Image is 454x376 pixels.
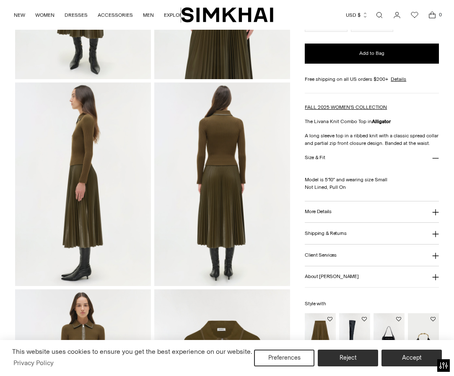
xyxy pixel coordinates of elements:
[143,6,154,24] a: MEN
[396,317,401,322] button: Add to Wishlist
[391,75,406,83] a: Details
[406,7,423,23] a: Wishlist
[372,118,391,124] strong: Alligator
[305,301,439,306] h6: Style with
[305,118,439,125] p: The Livana Knit Combo Top in
[254,350,314,366] button: Preferences
[35,6,54,24] a: WOMEN
[305,266,439,288] button: About [PERSON_NAME]
[362,317,367,322] button: Add to Wishlist
[305,274,358,279] h3: About [PERSON_NAME]
[374,313,405,360] img: Cleo Suede Tote
[327,317,332,322] button: Add to Wishlist
[305,223,439,244] button: Shipping & Returns
[339,313,370,360] img: Joni Leather Over-The-Knee Boot
[305,231,347,236] h3: Shipping & Returns
[346,6,368,24] button: USD $
[389,7,405,23] a: Go to the account page
[65,6,88,24] a: DRESSES
[154,82,290,286] img: Livana Knit Combo Top
[305,313,336,360] img: Kezia Vegan Leather Midi Skirt
[305,209,331,214] h3: More Details
[318,350,378,366] button: Reject
[305,75,439,83] div: Free shipping on all US orders $200+
[181,7,273,23] a: SIMKHAI
[436,11,444,18] span: 0
[381,350,442,366] button: Accept
[305,132,439,147] p: A long sleeve top in a ribbed knit with a classic spread collar and partial zip front closure des...
[305,252,337,258] h3: Client Services
[408,313,439,360] img: Nixi Hobo
[14,6,25,24] a: NEW
[305,104,387,110] a: FALL 2025 WOMEN'S COLLECTION
[305,155,325,160] h3: Size & Fit
[424,7,441,23] a: Open cart modal
[305,44,439,64] button: Add to Bag
[98,6,133,24] a: ACCESSORIES
[305,168,439,191] p: Model is 5'10" and wearing size Small Not Lined, Pull On
[305,201,439,223] button: More Details
[12,348,252,355] span: This website uses cookies to ensure you get the best experience on our website.
[7,344,84,369] iframe: Sign Up via Text for Offers
[305,147,439,168] button: Size & Fit
[164,6,186,24] a: EXPLORE
[359,50,384,57] span: Add to Bag
[15,82,151,286] img: Livana Knit Combo Top
[371,7,388,23] a: Open search modal
[305,245,439,266] button: Client Services
[431,317,436,322] button: Add to Wishlist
